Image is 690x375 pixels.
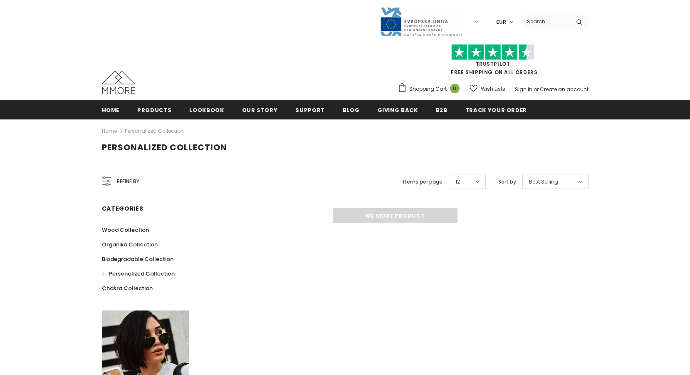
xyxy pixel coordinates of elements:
a: Giving back [378,100,418,119]
span: or [534,86,539,93]
span: Refine by [117,177,139,186]
span: Giving back [378,106,418,114]
img: Javni Razpis [380,7,463,37]
a: Home [102,100,120,119]
span: B2B [436,106,448,114]
span: 12 [455,178,460,186]
input: Search Site [522,15,570,27]
span: Chakra Collection [102,284,153,292]
a: Javni Razpis [380,18,463,25]
span: Organika Collection [102,241,158,248]
a: Our Story [242,100,278,119]
span: Categories [102,204,143,213]
span: Wish Lists [481,85,505,93]
a: Personalized Collection [125,127,184,134]
span: EUR [496,18,506,26]
span: Products [137,106,171,114]
span: Shopping Cart [409,85,447,93]
a: Trustpilot [476,60,510,67]
span: Personalized Collection [102,142,227,153]
a: Products [137,100,171,119]
a: Chakra Collection [102,281,153,296]
a: Wish Lists [470,82,505,96]
a: Shopping Cart 0 [398,83,464,95]
a: Organika Collection [102,237,158,252]
span: Home [102,106,120,114]
a: Wood Collection [102,223,149,237]
a: Personalized Collection [102,266,175,281]
span: Our Story [242,106,278,114]
span: Blog [343,106,360,114]
a: Lookbook [189,100,224,119]
span: Wood Collection [102,226,149,234]
img: MMORE Cases [102,71,135,94]
span: Lookbook [189,106,224,114]
a: Sign In [515,86,532,93]
a: Track your order [465,100,527,119]
a: Biodegradable Collection [102,252,173,266]
span: Track your order [465,106,527,114]
span: Personalized Collection [109,270,175,278]
label: Sort by [498,178,516,186]
a: Home [102,126,117,136]
a: support [295,100,325,119]
a: Blog [343,100,360,119]
a: B2B [436,100,448,119]
span: support [295,106,325,114]
span: Biodegradable Collection [102,255,173,263]
label: Items per page [403,178,443,186]
img: Trust Pilot Stars [451,44,534,60]
span: FREE SHIPPING ON ALL ORDERS [398,48,589,76]
span: 0 [450,84,460,93]
a: Create an account [540,86,589,93]
span: Best Selling [529,178,558,186]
